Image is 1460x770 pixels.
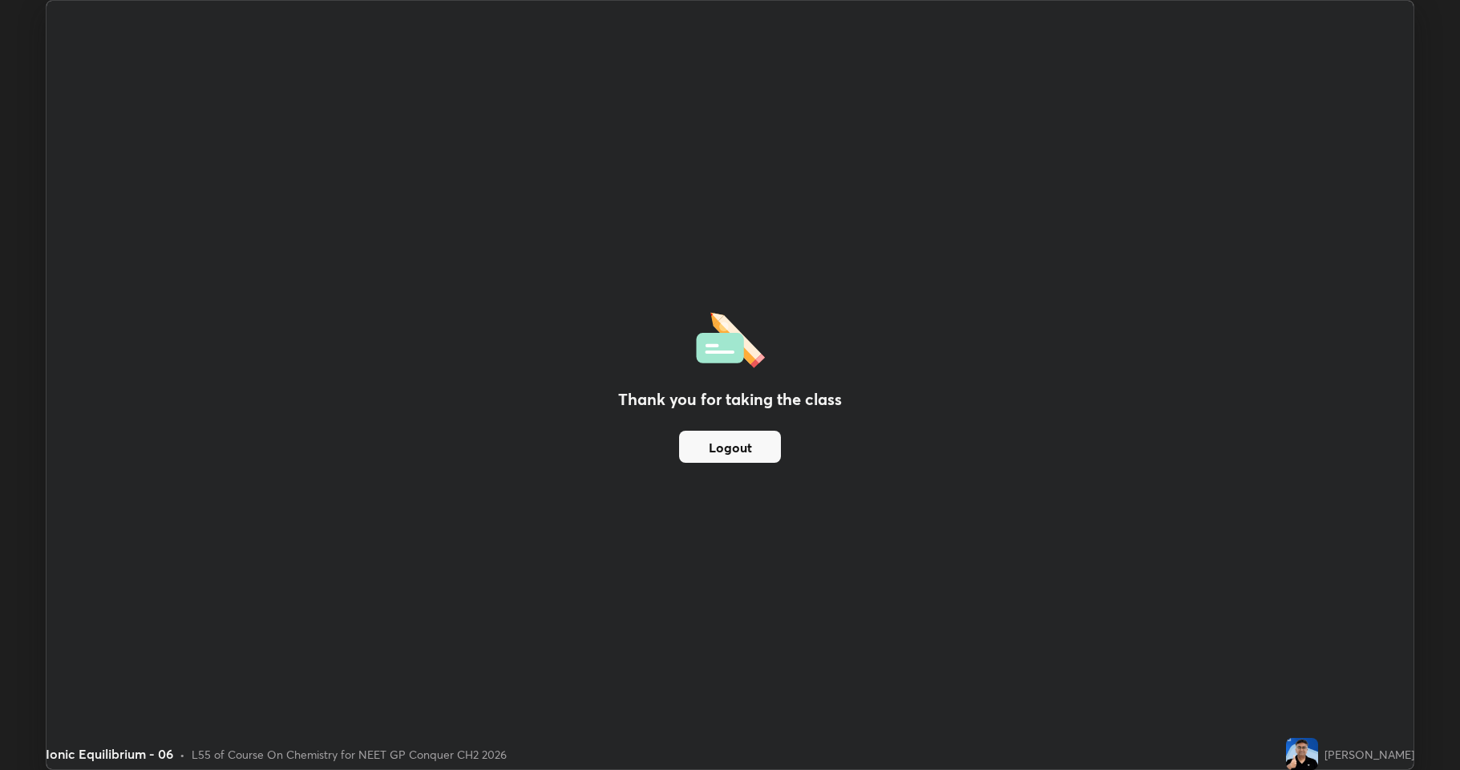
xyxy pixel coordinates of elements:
[1325,746,1414,763] div: [PERSON_NAME]
[679,431,781,463] button: Logout
[46,744,173,764] div: Ionic Equilibrium - 06
[180,746,185,763] div: •
[618,387,842,411] h2: Thank you for taking the class
[696,307,765,368] img: offlineFeedback.1438e8b3.svg
[1286,738,1318,770] img: 70078ab83c4441578058b208f417289e.jpg
[192,746,507,763] div: L55 of Course On Chemistry for NEET GP Conquer CH2 2026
